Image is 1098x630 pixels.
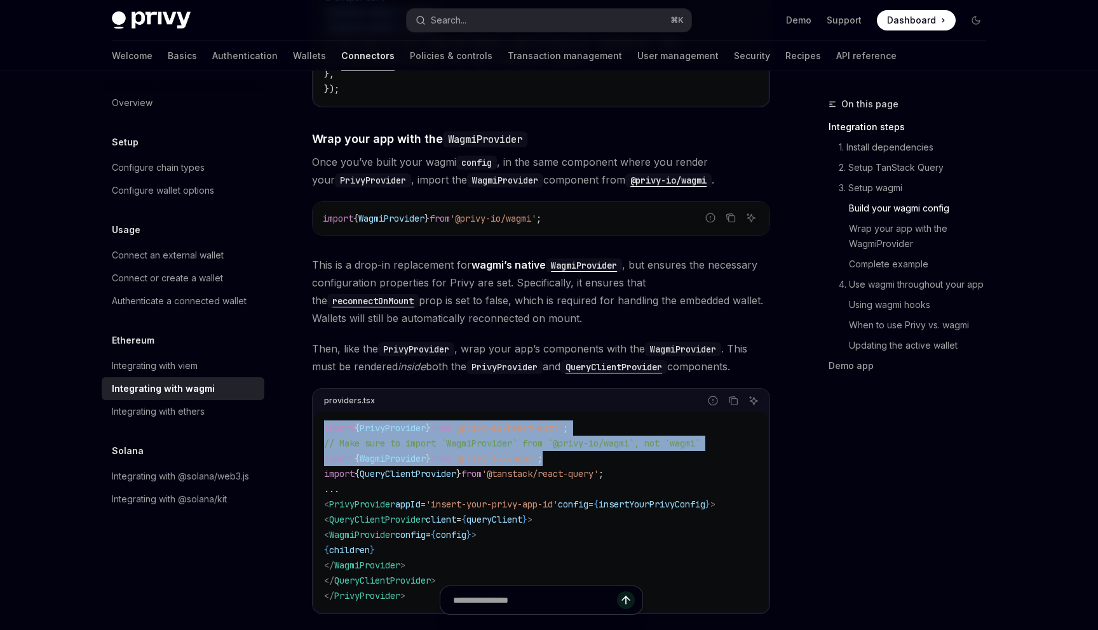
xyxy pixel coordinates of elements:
span: ; [563,422,568,434]
span: ; [538,453,543,464]
span: = [588,499,593,510]
span: > [431,575,436,586]
span: '@privy-io/wagmi' [451,453,538,464]
h5: Ethereum [112,333,154,348]
a: 2. Setup TanStack Query [829,157,996,178]
span: config [558,499,588,510]
span: { [431,529,436,540]
span: from [430,213,450,224]
a: Overview [102,91,264,114]
span: QueryClientProvider [360,468,456,479]
a: Integrating with viem [102,354,264,377]
a: User management [637,41,719,71]
a: Connect an external wallet [102,244,264,267]
span: } [426,453,431,464]
a: Integrating with ethers [102,400,264,423]
button: Report incorrect code [702,210,719,226]
button: Ask AI [745,392,762,409]
span: ⌘ K [670,15,684,25]
code: WagmiProvider [645,342,721,356]
img: dark logo [112,11,191,29]
a: Support [827,14,862,27]
a: Integration steps [829,117,996,137]
span: Dashboard [887,14,936,27]
code: config [456,156,497,170]
span: ; [599,468,604,479]
span: from [431,422,451,434]
span: PrivyProvider [360,422,426,434]
a: Authenticate a connected wallet [102,290,264,312]
span: ... [324,483,339,495]
span: children [329,544,370,556]
a: Basics [168,41,197,71]
span: // Make sure to import `WagmiProvider` from `@privy-io/wagmi`, not `wagmi` [324,438,700,449]
div: Integrating with wagmi [112,381,215,396]
span: On this page [841,97,898,112]
code: PrivyProvider [466,360,543,374]
div: Integrating with @solana/kit [112,492,227,507]
code: WagmiProvider [467,173,543,187]
span: Once you’ve built your wagmi , in the same component where you render your , import the component... [312,153,770,189]
a: When to use Privy vs. wagmi [829,315,996,335]
h5: Setup [112,135,139,150]
a: Updating the active wallet [829,335,996,356]
a: API reference [836,41,897,71]
code: @privy-io/wagmi [625,173,712,187]
span: This is a drop-in replacement for , but ensures the necessary configuration properties for Privy ... [312,256,770,327]
a: Connectors [341,41,395,71]
span: import [323,213,353,224]
span: 'insert-your-privy-app-id' [426,499,558,510]
a: Demo [786,14,811,27]
a: Wallets [293,41,326,71]
button: Send message [617,591,635,609]
a: Complete example [829,254,996,274]
span: > [527,514,532,525]
a: Integrating with wagmi [102,377,264,400]
span: </ [324,560,334,571]
a: 3. Setup wagmi [829,178,996,198]
span: QueryClientProvider [334,575,431,586]
a: reconnectOnMount [327,294,419,307]
a: Integrating with @solana/web3.js [102,465,264,488]
a: Policies & controls [410,41,492,71]
input: Ask a question... [453,586,617,614]
a: @privy-io/wagmi [625,173,712,186]
a: Integrating with @solana/kit [102,488,264,511]
a: Demo app [829,356,996,376]
button: Report incorrect code [705,392,721,409]
span: Then, like the , wrap your app’s components with the . This must be rendered both the and compone... [312,340,770,375]
span: }); [324,83,339,95]
code: PrivyProvider [378,342,454,356]
span: { [355,453,360,464]
button: Copy the contents from the code block [722,210,739,226]
h5: Usage [112,222,140,238]
span: client [426,514,456,525]
em: inside [398,360,426,373]
button: Toggle dark mode [966,10,986,30]
span: PrivyProvider [329,499,395,510]
span: from [461,468,482,479]
span: WagmiProvider [358,213,424,224]
span: { [324,544,329,556]
span: < [324,499,329,510]
button: Copy the contents from the code block [725,392,742,409]
div: Configure chain types [112,160,205,175]
div: Search... [431,13,466,28]
a: Authentication [212,41,278,71]
span: config [395,529,426,540]
span: from [431,453,451,464]
a: QueryClientProvider [560,360,667,373]
h5: Solana [112,443,144,459]
button: Open search [407,9,691,32]
span: = [421,499,426,510]
span: import [324,468,355,479]
span: = [426,529,431,540]
code: QueryClientProvider [560,360,667,374]
span: QueryClientProvider [329,514,426,525]
div: Connect or create a wallet [112,271,223,286]
span: Wrap your app with the [312,130,527,147]
span: { [353,213,358,224]
span: import [324,422,355,434]
span: { [461,514,466,525]
div: Authenticate a connected wallet [112,293,247,309]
